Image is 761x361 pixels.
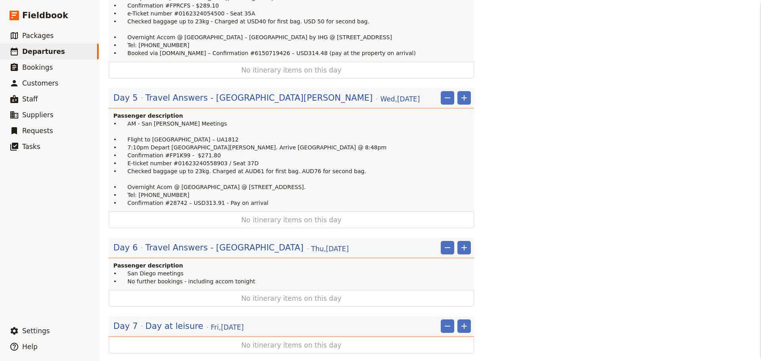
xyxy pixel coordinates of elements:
span: No itinerary items on this day [134,215,448,225]
span: Bookings [22,63,53,71]
span: Day 6 [113,242,138,254]
span: No itinerary items on this day [134,65,448,75]
span: Fri , [DATE] [211,323,244,332]
span: Day 7 [113,320,138,332]
span: Day 5 [113,92,138,104]
span: Staff [22,95,38,103]
button: Edit day information [113,320,244,332]
button: Add [457,241,471,254]
span: Packages [22,32,54,40]
p: • AM - San [PERSON_NAME] Meetings • Flight to [GEOGRAPHIC_DATA] – UA1812 • 7:10pm Depart [GEOGRAP... [113,120,471,207]
button: Add [457,319,471,333]
span: Travel Answers - [GEOGRAPHIC_DATA] [145,242,304,254]
button: Remove [441,241,454,254]
h4: Passenger description [113,112,471,120]
span: Thu , [DATE] [311,244,349,254]
p: • San Diego meetings • No further bookings - including accom tonight [113,269,471,285]
button: Add [457,91,471,105]
span: No itinerary items on this day [134,340,448,350]
span: No itinerary items on this day [134,294,448,303]
span: Tasks [22,143,40,151]
button: Remove [441,91,454,105]
span: Customers [22,79,58,87]
span: Requests [22,127,53,135]
span: Travel Answers - [GEOGRAPHIC_DATA][PERSON_NAME] [145,92,373,104]
span: Settings [22,327,50,335]
button: Remove [441,319,454,333]
h4: Passenger description [113,262,471,269]
span: Fieldbook [22,10,68,21]
span: Departures [22,48,65,55]
button: Edit day information [113,242,349,254]
span: Suppliers [22,111,54,119]
span: Day at leisure [145,320,203,332]
span: Wed , [DATE] [380,94,420,104]
span: Help [22,343,38,351]
button: Edit day information [113,92,420,104]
